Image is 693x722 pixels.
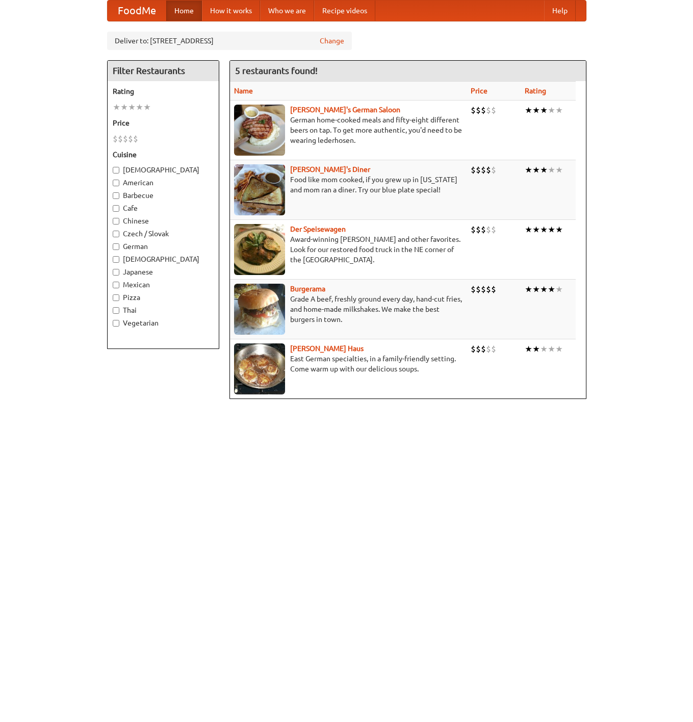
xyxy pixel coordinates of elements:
[555,164,563,176] li: ★
[234,87,253,95] a: Name
[234,224,285,275] img: speisewagen.jpg
[476,105,481,116] li: $
[113,118,214,128] h5: Price
[481,343,486,355] li: $
[113,267,214,277] label: Japanese
[525,164,532,176] li: ★
[471,224,476,235] li: $
[525,284,532,295] li: ★
[113,241,214,252] label: German
[555,224,563,235] li: ★
[107,32,352,50] div: Deliver to: [STREET_ADDRESS]
[113,216,214,226] label: Chinese
[525,224,532,235] li: ★
[525,343,532,355] li: ★
[113,178,214,188] label: American
[113,229,214,239] label: Czech / Slovak
[113,243,119,250] input: German
[234,175,463,195] p: Food like mom cooked, if you grew up in [US_STATE] and mom ran a diner. Try our blue plate special!
[113,294,119,301] input: Pizza
[113,203,214,213] label: Cafe
[113,318,214,328] label: Vegetarian
[471,105,476,116] li: $
[548,224,555,235] li: ★
[481,224,486,235] li: $
[471,284,476,295] li: $
[548,164,555,176] li: ★
[166,1,202,21] a: Home
[113,190,214,201] label: Barbecue
[525,105,532,116] li: ★
[113,256,119,263] input: [DEMOGRAPHIC_DATA]
[476,343,481,355] li: $
[234,115,463,145] p: German home-cooked meals and fifty-eight different beers on tap. To get more authentic, you'd nee...
[113,205,119,212] input: Cafe
[120,102,128,113] li: ★
[235,66,318,76] ng-pluralize: 5 restaurants found!
[123,133,128,144] li: $
[532,105,540,116] li: ★
[544,1,576,21] a: Help
[314,1,375,21] a: Recipe videos
[128,102,136,113] li: ★
[113,86,214,96] h5: Rating
[481,164,486,176] li: $
[202,1,260,21] a: How it works
[113,292,214,303] label: Pizza
[290,285,325,293] b: Burgerama
[234,284,285,335] img: burgerama.jpg
[108,1,166,21] a: FoodMe
[113,254,214,264] label: [DEMOGRAPHIC_DATA]
[113,231,119,237] input: Czech / Slovak
[113,307,119,314] input: Thai
[548,105,555,116] li: ★
[481,284,486,295] li: $
[532,284,540,295] li: ★
[234,343,285,394] img: kohlhaus.jpg
[491,164,496,176] li: $
[320,36,344,46] a: Change
[491,343,496,355] li: $
[491,224,496,235] li: $
[108,61,219,81] h4: Filter Restaurants
[486,164,491,176] li: $
[471,87,487,95] a: Price
[548,284,555,295] li: ★
[113,180,119,186] input: American
[525,87,546,95] a: Rating
[491,105,496,116] li: $
[471,343,476,355] li: $
[476,224,481,235] li: $
[290,225,346,233] a: Der Speisewagen
[471,164,476,176] li: $
[113,167,119,173] input: [DEMOGRAPHIC_DATA]
[234,294,463,325] p: Grade A beef, freshly ground every day, hand-cut fries, and home-made milkshakes. We make the bes...
[290,165,370,173] a: [PERSON_NAME]'s Diner
[113,269,119,276] input: Japanese
[113,102,120,113] li: ★
[133,133,138,144] li: $
[555,284,563,295] li: ★
[234,105,285,156] img: esthers.jpg
[540,224,548,235] li: ★
[532,343,540,355] li: ★
[234,164,285,215] img: sallys.jpg
[113,192,119,199] input: Barbecue
[476,284,481,295] li: $
[532,224,540,235] li: ★
[476,164,481,176] li: $
[555,343,563,355] li: ★
[118,133,123,144] li: $
[290,106,400,114] a: [PERSON_NAME]'s German Saloon
[532,164,540,176] li: ★
[540,105,548,116] li: ★
[234,234,463,265] p: Award-winning [PERSON_NAME] and other favorites. Look for our restored food truck in the NE corne...
[486,284,491,295] li: $
[290,344,364,353] a: [PERSON_NAME] Haus
[136,102,143,113] li: ★
[491,284,496,295] li: $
